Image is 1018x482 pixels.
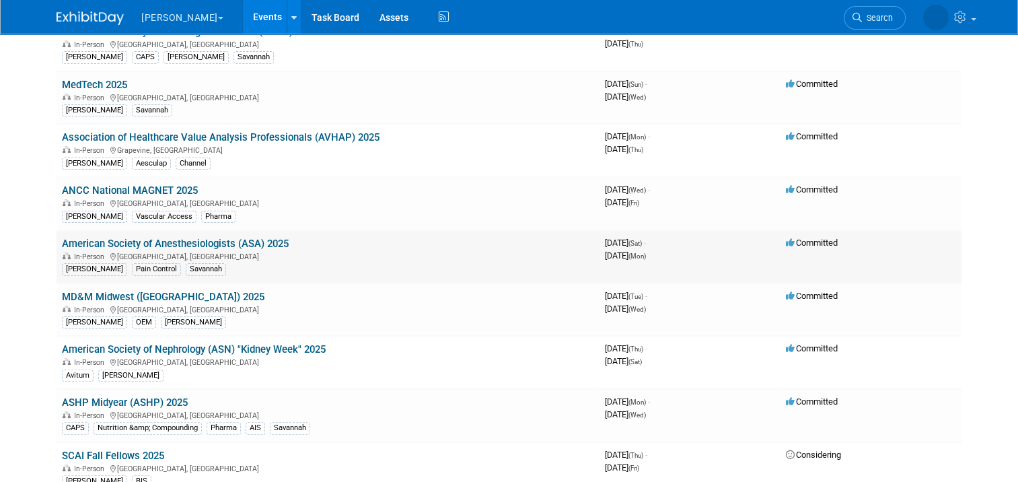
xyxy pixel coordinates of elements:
[62,450,164,462] a: SCAI Fall Fellows 2025
[161,316,226,329] div: [PERSON_NAME]
[62,316,127,329] div: [PERSON_NAME]
[648,184,650,195] span: -
[786,131,838,141] span: Committed
[63,94,71,100] img: In-Person Event
[786,397,838,407] span: Committed
[74,306,108,314] span: In-Person
[63,40,71,47] img: In-Person Event
[62,92,594,102] div: [GEOGRAPHIC_DATA], [GEOGRAPHIC_DATA]
[132,316,156,329] div: OEM
[628,199,639,207] span: (Fri)
[63,464,71,471] img: In-Person Event
[62,158,127,170] div: [PERSON_NAME]
[62,422,89,434] div: CAPS
[648,397,650,407] span: -
[186,263,226,275] div: Savannah
[628,81,643,88] span: (Sun)
[62,409,594,420] div: [GEOGRAPHIC_DATA], [GEOGRAPHIC_DATA]
[246,422,265,434] div: AIS
[645,343,647,353] span: -
[132,158,171,170] div: Aesculap
[74,40,108,49] span: In-Person
[62,131,379,143] a: Association of Healthcare Value Analysis Professionals (AVHAP) 2025
[63,306,71,312] img: In-Person Event
[628,399,646,406] span: (Mon)
[605,38,643,48] span: [DATE]
[74,358,108,367] span: In-Person
[176,158,211,170] div: Channel
[62,184,198,197] a: ANCC National MAGNET 2025
[57,11,124,25] img: ExhibitDay
[62,250,594,261] div: [GEOGRAPHIC_DATA], [GEOGRAPHIC_DATA]
[163,51,229,63] div: [PERSON_NAME]
[62,38,594,49] div: [GEOGRAPHIC_DATA], [GEOGRAPHIC_DATA]
[628,133,646,141] span: (Mon)
[628,464,639,472] span: (Fri)
[270,422,310,434] div: Savannah
[605,462,639,473] span: [DATE]
[63,358,71,365] img: In-Person Event
[628,411,646,419] span: (Wed)
[63,146,71,153] img: In-Person Event
[62,26,317,38] a: National Pharmacy Purchasing Association (NPPA) 2025
[605,79,647,89] span: [DATE]
[605,184,650,195] span: [DATE]
[62,356,594,367] div: [GEOGRAPHIC_DATA], [GEOGRAPHIC_DATA]
[201,211,235,223] div: Pharma
[62,79,127,91] a: MedTech 2025
[132,263,181,275] div: Pain Control
[605,397,650,407] span: [DATE]
[74,146,108,155] span: In-Person
[62,291,264,303] a: MD&M Midwest ([GEOGRAPHIC_DATA]) 2025
[207,422,241,434] div: Pharma
[645,450,647,460] span: -
[605,291,647,301] span: [DATE]
[605,144,643,154] span: [DATE]
[644,238,646,248] span: -
[62,304,594,314] div: [GEOGRAPHIC_DATA], [GEOGRAPHIC_DATA]
[62,263,127,275] div: [PERSON_NAME]
[605,197,639,207] span: [DATE]
[605,356,642,366] span: [DATE]
[645,79,647,89] span: -
[62,238,289,250] a: American Society of Anesthesiologists (ASA) 2025
[786,184,838,195] span: Committed
[62,211,127,223] div: [PERSON_NAME]
[628,94,646,101] span: (Wed)
[628,40,643,48] span: (Thu)
[94,422,202,434] div: Nutrition &amp; Compounding
[605,92,646,102] span: [DATE]
[132,51,159,63] div: CAPS
[132,211,196,223] div: Vascular Access
[628,345,643,353] span: (Thu)
[862,13,893,23] span: Search
[63,199,71,206] img: In-Person Event
[74,464,108,473] span: In-Person
[645,26,647,36] span: -
[605,26,647,36] span: [DATE]
[74,199,108,208] span: In-Person
[628,306,646,313] span: (Wed)
[605,343,647,353] span: [DATE]
[62,104,127,116] div: [PERSON_NAME]
[63,252,71,259] img: In-Person Event
[62,370,94,382] div: Avitum
[74,94,108,102] span: In-Person
[605,250,646,261] span: [DATE]
[786,26,838,36] span: Committed
[628,186,646,194] span: (Wed)
[628,146,643,153] span: (Thu)
[62,51,127,63] div: [PERSON_NAME]
[74,411,108,420] span: In-Person
[62,343,326,355] a: American Society of Nephrology (ASN) "Kidney Week" 2025
[628,293,643,300] span: (Tue)
[628,252,646,260] span: (Mon)
[605,450,647,460] span: [DATE]
[62,144,594,155] div: Grapevine, [GEOGRAPHIC_DATA]
[233,51,274,63] div: Savannah
[605,131,650,141] span: [DATE]
[628,358,642,366] span: (Sat)
[62,397,188,409] a: ASHP Midyear (ASHP) 2025
[844,6,906,30] a: Search
[605,238,646,248] span: [DATE]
